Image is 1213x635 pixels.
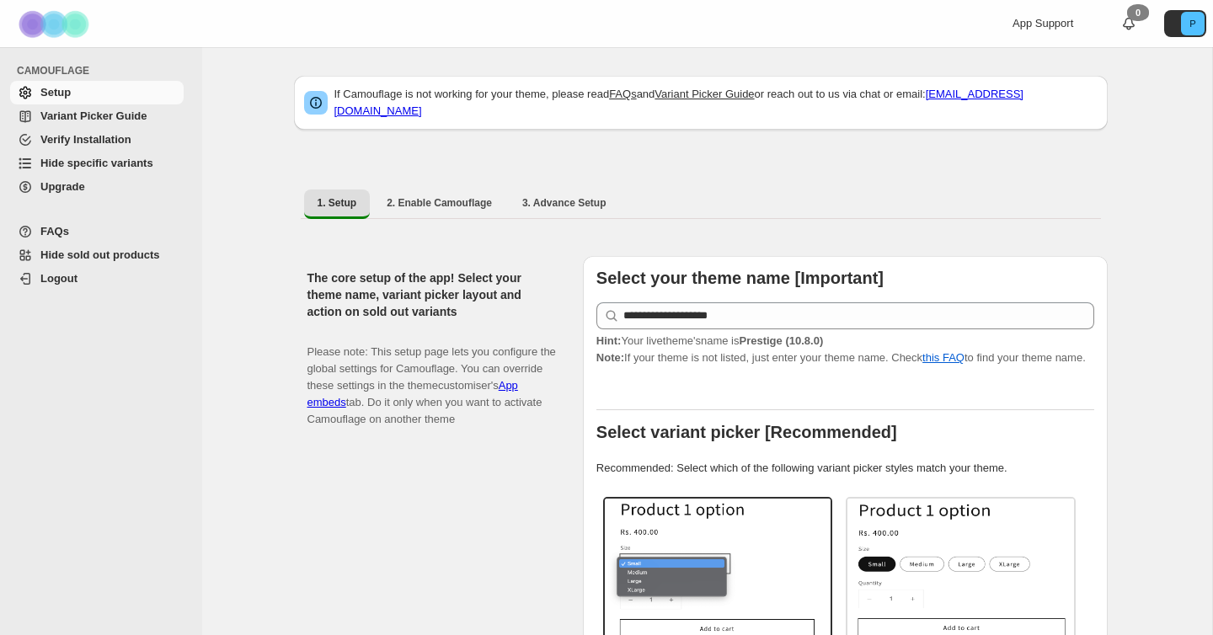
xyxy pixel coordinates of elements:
span: Verify Installation [40,133,131,146]
h2: The core setup of the app! Select your theme name, variant picker layout and action on sold out v... [307,269,556,320]
span: Variant Picker Guide [40,109,147,122]
img: Camouflage [13,1,98,47]
span: Logout [40,272,77,285]
a: FAQs [609,88,637,100]
span: FAQs [40,225,69,237]
p: If Camouflage is not working for your theme, please read and or reach out to us via chat or email: [334,86,1098,120]
a: Setup [10,81,184,104]
span: 3. Advance Setup [522,196,606,210]
a: 0 [1120,15,1137,32]
div: 0 [1127,4,1149,21]
text: P [1189,19,1195,29]
a: Variant Picker Guide [655,88,754,100]
button: Avatar with initials P [1164,10,1206,37]
b: Select your theme name [Important] [596,269,884,287]
b: Select variant picker [Recommended] [596,423,897,441]
span: Setup [40,86,71,99]
p: Recommended: Select which of the following variant picker styles match your theme. [596,460,1094,477]
a: Hide sold out products [10,243,184,267]
a: Upgrade [10,175,184,199]
span: Hide sold out products [40,248,160,261]
p: If your theme is not listed, just enter your theme name. Check to find your theme name. [596,333,1094,366]
strong: Prestige (10.8.0) [739,334,823,347]
span: 2. Enable Camouflage [387,196,492,210]
span: 1. Setup [318,196,357,210]
a: Variant Picker Guide [10,104,184,128]
a: FAQs [10,220,184,243]
span: Hide specific variants [40,157,153,169]
span: Avatar with initials P [1181,12,1205,35]
a: this FAQ [922,351,965,364]
a: Logout [10,267,184,291]
p: Please note: This setup page lets you configure the global settings for Camouflage. You can overr... [307,327,556,428]
span: CAMOUFLAGE [17,64,190,77]
strong: Note: [596,351,624,364]
span: Your live theme's name is [596,334,823,347]
span: App Support [1013,17,1073,29]
a: Hide specific variants [10,152,184,175]
a: Verify Installation [10,128,184,152]
span: Upgrade [40,180,85,193]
